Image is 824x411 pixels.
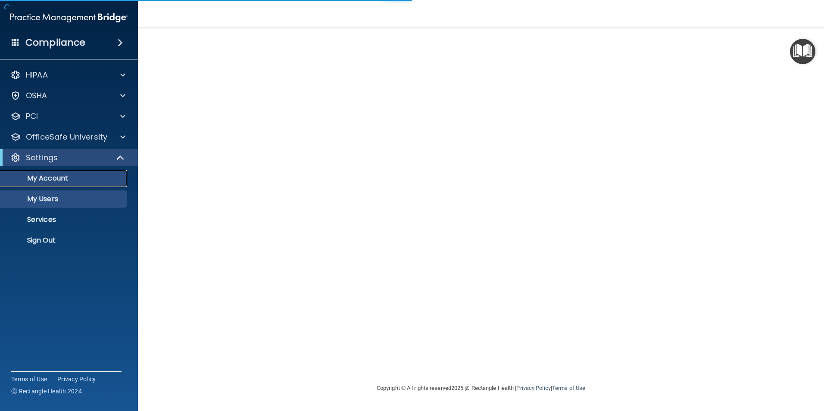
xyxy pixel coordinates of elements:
[6,236,123,245] p: Sign Out
[26,70,48,80] p: HIPAA
[10,111,125,121] a: PCI
[26,132,107,142] p: OfficeSafe University
[10,132,125,142] a: OfficeSafe University
[324,374,638,402] div: Copyright © All rights reserved 2025 @ Rectangle Health | |
[552,385,585,391] a: Terms of Use
[10,9,128,26] img: PMB logo
[26,153,58,163] p: Settings
[6,195,123,203] p: My Users
[25,37,85,49] h4: Compliance
[675,350,814,384] iframe: Drift Widget Chat Controller
[26,111,38,121] p: PCI
[10,90,125,101] a: OSHA
[790,39,815,64] button: Open Resource Center
[10,153,125,163] a: Settings
[6,215,123,224] p: Services
[11,387,82,395] span: Ⓒ Rectangle Health 2024
[57,375,96,383] a: Privacy Policy
[26,90,47,101] p: OSHA
[6,174,123,183] p: My Account
[11,375,47,383] a: Terms of Use
[10,70,125,80] a: HIPAA
[516,385,550,391] a: Privacy Policy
